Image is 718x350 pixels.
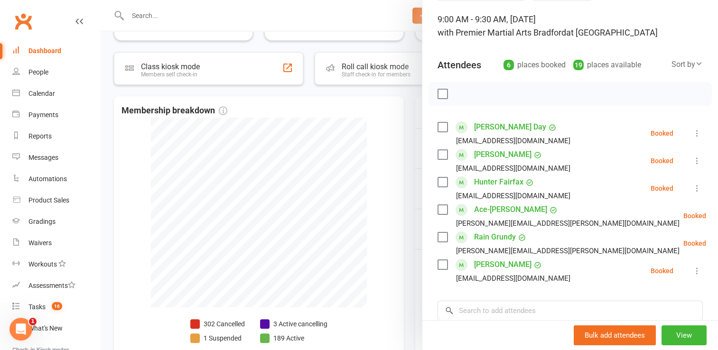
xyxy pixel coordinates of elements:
[28,132,52,140] div: Reports
[573,60,584,70] div: 19
[438,301,703,321] input: Search to add attendees
[683,212,706,219] div: Booked
[28,47,61,55] div: Dashboard
[28,282,75,289] div: Assessments
[28,324,63,332] div: What's New
[456,245,680,257] div: [PERSON_NAME][EMAIL_ADDRESS][PERSON_NAME][DOMAIN_NAME]
[662,325,707,345] button: View
[566,28,658,37] span: at [GEOGRAPHIC_DATA]
[456,217,680,230] div: [PERSON_NAME][EMAIL_ADDRESS][PERSON_NAME][DOMAIN_NAME]
[28,68,48,76] div: People
[28,175,67,183] div: Automations
[12,168,100,190] a: Automations
[12,83,100,104] a: Calendar
[651,267,673,274] div: Booked
[12,296,100,318] a: Tasks 16
[9,318,32,341] iframe: Intercom live chat
[438,13,703,39] div: 9:00 AM - 9:30 AM, [DATE]
[456,190,570,202] div: [EMAIL_ADDRESS][DOMAIN_NAME]
[683,240,706,247] div: Booked
[28,260,57,268] div: Workouts
[474,175,523,190] a: Hunter Fairfax
[474,202,547,217] a: Ace-[PERSON_NAME]
[438,28,566,37] span: with Premier Martial Arts Bradford
[52,302,62,310] span: 16
[12,104,100,126] a: Payments
[651,130,673,137] div: Booked
[12,275,100,296] a: Assessments
[474,230,516,245] a: Rain Grundy
[12,211,100,232] a: Gradings
[28,303,46,311] div: Tasks
[28,239,52,247] div: Waivers
[504,60,514,70] div: 6
[456,135,570,147] div: [EMAIL_ADDRESS][DOMAIN_NAME]
[456,162,570,175] div: [EMAIL_ADDRESS][DOMAIN_NAME]
[438,58,481,72] div: Attendees
[12,190,100,211] a: Product Sales
[474,120,546,135] a: [PERSON_NAME] Day
[574,325,656,345] button: Bulk add attendees
[504,58,566,72] div: places booked
[12,40,100,62] a: Dashboard
[651,157,673,164] div: Booked
[651,185,673,192] div: Booked
[29,318,37,325] span: 1
[12,254,100,275] a: Workouts
[28,90,55,97] div: Calendar
[671,58,703,71] div: Sort by
[28,154,58,161] div: Messages
[573,58,641,72] div: places available
[12,126,100,147] a: Reports
[474,147,532,162] a: [PERSON_NAME]
[12,147,100,168] a: Messages
[12,318,100,339] a: What's New
[12,62,100,83] a: People
[11,9,35,33] a: Clubworx
[28,218,56,225] div: Gradings
[28,196,69,204] div: Product Sales
[456,272,570,285] div: [EMAIL_ADDRESS][DOMAIN_NAME]
[28,111,58,119] div: Payments
[474,257,532,272] a: [PERSON_NAME]
[12,232,100,254] a: Waivers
